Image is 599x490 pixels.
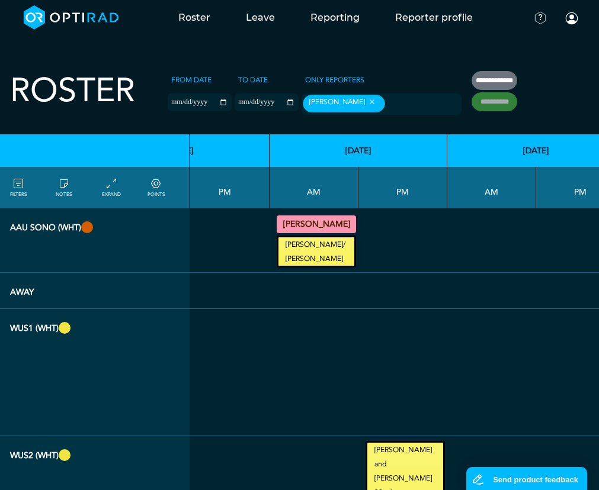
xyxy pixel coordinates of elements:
[303,95,385,112] div: [PERSON_NAME]
[102,177,121,198] a: collapse/expand entries
[10,71,135,111] h2: Roster
[302,71,368,89] label: Only Reporters
[56,177,72,198] a: show/hide notes
[10,177,27,198] a: FILTERS
[148,177,165,198] a: collapse/expand expected points
[358,167,447,208] th: PM
[447,167,536,208] th: AM
[235,71,271,89] label: To date
[278,217,354,231] summary: [PERSON_NAME]
[270,167,358,208] th: AM
[387,99,447,109] input: null
[24,5,119,30] img: brand-opti-rad-logos-blue-and-white-d2f68631ba2948856bd03f2d395fb146ddc8fb01b4b6e9315ea85fa773367...
[168,71,215,89] label: From date
[365,98,379,106] button: Remove item: '6e33956a-dfa4-4a41-b0fd-b193c321e257'
[277,215,356,233] div: General US 08:30 - 13:00
[270,134,447,167] th: [DATE]
[278,237,354,266] small: [PERSON_NAME]/[PERSON_NAME]
[181,167,270,208] th: PM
